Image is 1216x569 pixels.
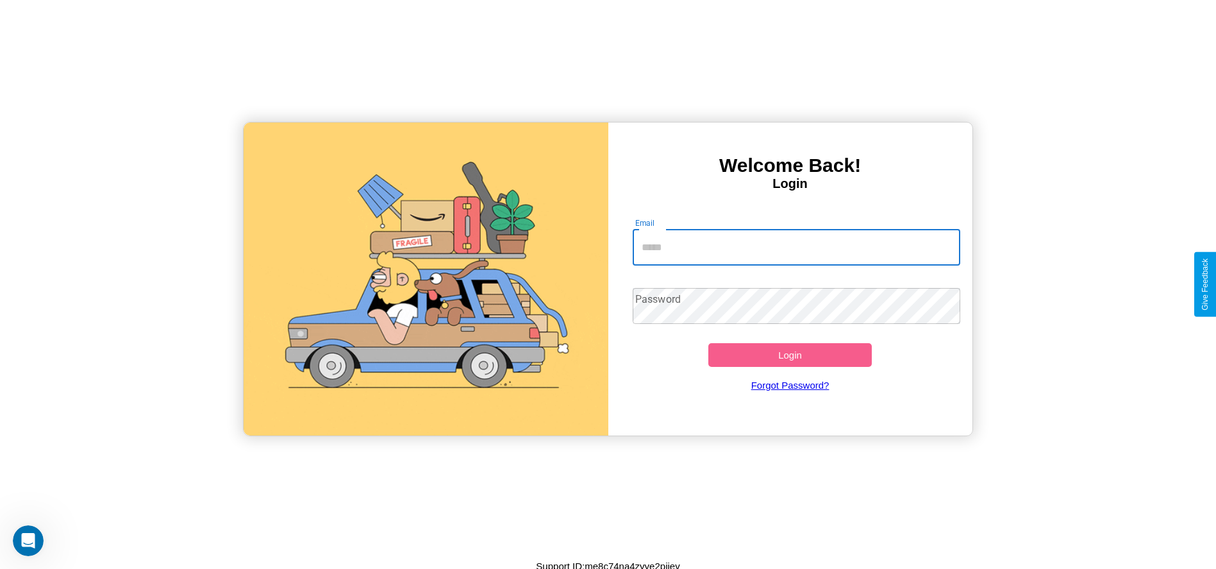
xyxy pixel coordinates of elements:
[608,176,972,191] h4: Login
[1201,259,1210,310] div: Give Feedback
[608,155,972,176] h3: Welcome Back!
[635,217,655,228] label: Email
[708,343,872,367] button: Login
[244,123,608,436] img: gif
[13,525,44,556] iframe: Intercom live chat
[626,367,954,403] a: Forgot Password?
